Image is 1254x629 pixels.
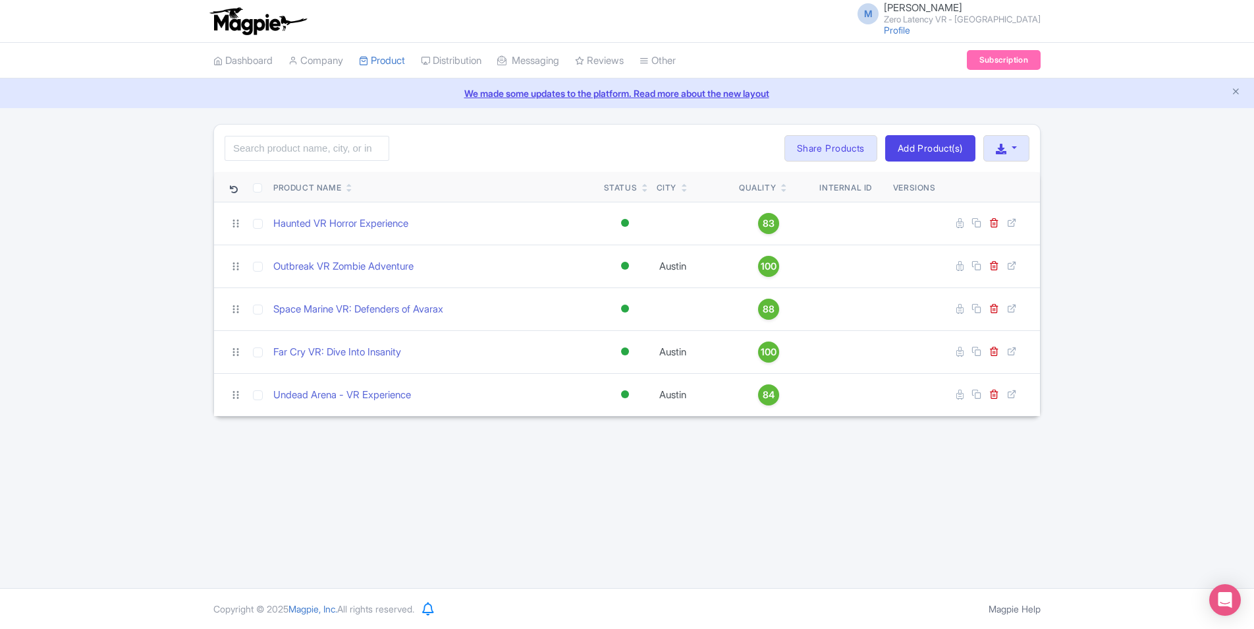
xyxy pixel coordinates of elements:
[739,213,799,234] a: 83
[850,3,1041,24] a: M [PERSON_NAME] Zero Latency VR - [GEOGRAPHIC_DATA]
[421,43,481,79] a: Distribution
[575,43,624,79] a: Reviews
[884,15,1041,24] small: Zero Latency VR - [GEOGRAPHIC_DATA]
[288,603,337,614] span: Magpie, Inc.
[739,182,776,194] div: Quality
[858,3,879,24] span: M
[288,43,343,79] a: Company
[888,172,941,202] th: Versions
[273,182,341,194] div: Product Name
[967,50,1041,70] a: Subscription
[885,135,975,162] a: Add Product(s)
[273,345,401,360] a: Far Cry VR: Dive Into Insanity
[273,302,443,317] a: Space Marine VR: Defenders of Avarax
[739,342,799,363] a: 100
[739,384,799,405] a: 84
[273,388,411,403] a: Undead Arena - VR Experience
[213,43,273,79] a: Dashboard
[884,1,962,14] span: [PERSON_NAME]
[763,216,775,231] span: 83
[205,602,422,616] div: Copyright © 2025 All rights reserved.
[359,43,405,79] a: Product
[804,172,888,202] th: Internal ID
[657,182,676,194] div: City
[618,385,632,404] div: Active
[604,182,638,194] div: Status
[763,302,775,316] span: 88
[739,256,799,277] a: 100
[1231,85,1241,100] button: Close announcement
[763,388,775,402] span: 84
[273,216,408,231] a: Haunted VR Horror Experience
[618,256,632,276] div: Active
[618,214,632,233] div: Active
[761,345,777,359] span: 100
[989,603,1041,614] a: Magpie Help
[651,373,734,416] td: Austin
[497,43,559,79] a: Messaging
[225,136,389,161] input: Search product name, city, or interal id
[651,245,734,287] td: Austin
[784,135,877,162] a: Share Products
[618,342,632,361] div: Active
[640,43,676,79] a: Other
[761,259,777,274] span: 100
[739,299,799,320] a: 88
[1209,584,1241,616] div: Open Intercom Messenger
[618,299,632,318] div: Active
[651,330,734,373] td: Austin
[884,24,910,36] a: Profile
[8,86,1246,100] a: We made some updates to the platform. Read more about the new layout
[273,259,414,274] a: Outbreak VR Zombie Adventure
[207,7,309,36] img: logo-ab69f6fb50320c5b225c76a69d11143b.png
